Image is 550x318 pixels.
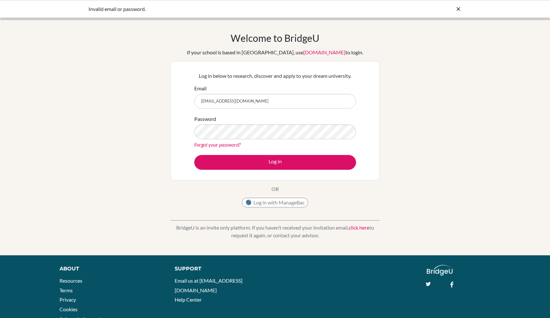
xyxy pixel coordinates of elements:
p: Log in below to research, discover and apply to your dream university. [194,72,356,80]
a: Terms [60,287,73,293]
a: Resources [60,277,82,284]
h1: Welcome to BridgeU [231,32,319,44]
div: Support [175,265,268,273]
a: [DOMAIN_NAME] [303,49,345,55]
label: Email [194,85,206,92]
button: Log in with ManageBac [242,198,308,207]
a: Cookies [60,306,78,312]
button: Log in [194,155,356,170]
a: Forgot your password? [194,141,241,148]
label: Password [194,115,216,123]
a: Privacy [60,296,76,303]
div: If your school is based in [GEOGRAPHIC_DATA], use to login. [187,49,363,56]
div: Invalid email or password. [88,5,365,13]
a: Email us at [EMAIL_ADDRESS][DOMAIN_NAME] [175,277,243,293]
img: logo_white@2x-f4f0deed5e89b7ecb1c2cc34c3e3d731f90f0f143d5ea2071677605dd97b5244.png [427,265,453,276]
a: click here [349,224,369,231]
p: OR [271,185,279,193]
div: About [60,265,160,273]
a: Help Center [175,296,202,303]
p: BridgeU is an invite only platform. If you haven’t received your invitation email, to request it ... [170,224,380,239]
